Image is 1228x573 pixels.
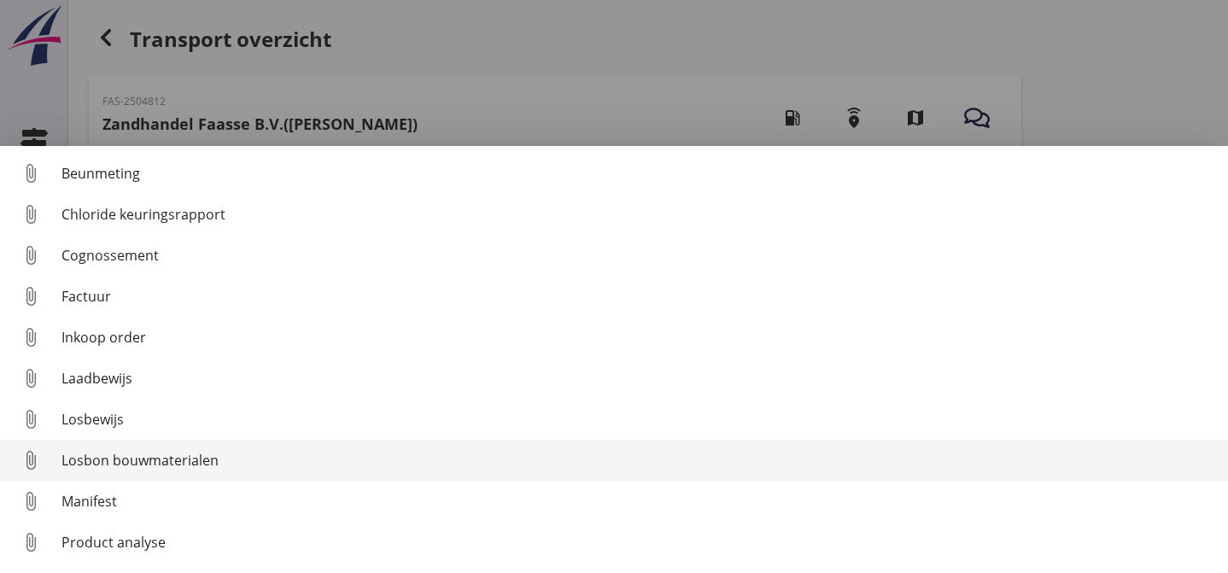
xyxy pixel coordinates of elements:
i: attach_file [17,242,44,269]
i: attach_file [17,447,44,474]
div: Losbon bouwmaterialen [61,450,1214,471]
i: attach_file [17,406,44,433]
div: Laadbewijs [61,368,1214,389]
i: attach_file [17,324,44,351]
i: attach_file [17,160,44,187]
div: Chloride keuringsrapport [61,204,1214,225]
div: Beunmeting [61,163,1214,184]
div: Factuur [61,286,1214,307]
i: attach_file [17,201,44,228]
div: Manifest [61,491,1214,512]
i: attach_file [17,365,44,392]
div: Product analyse [61,532,1214,553]
div: Losbewijs [61,409,1214,430]
i: attach_file [17,488,44,515]
i: attach_file [17,529,44,556]
div: Inkoop order [61,327,1214,348]
div: Cognossement [61,245,1214,266]
i: attach_file [17,283,44,310]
